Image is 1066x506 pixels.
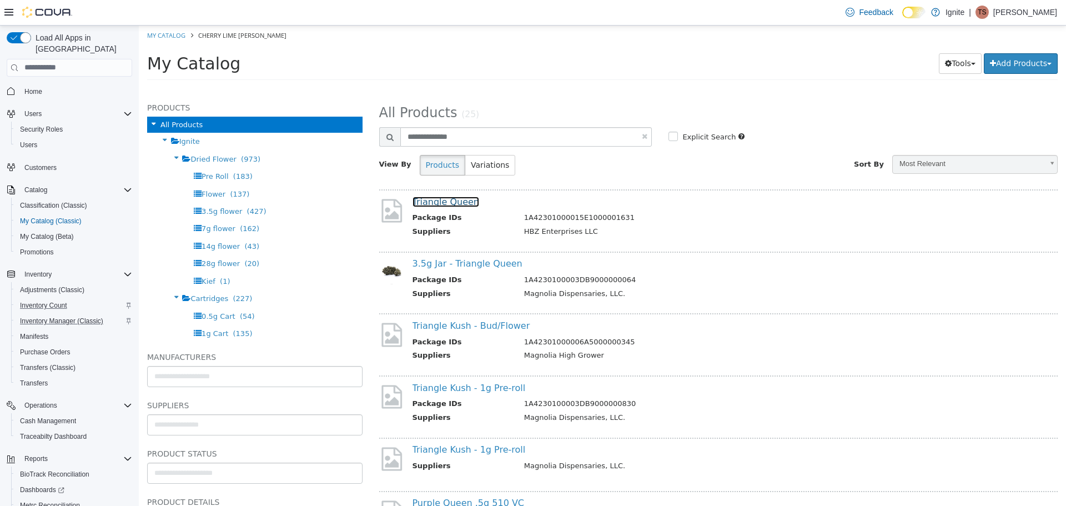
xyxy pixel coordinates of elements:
[20,183,132,197] span: Catalog
[16,138,132,152] span: Users
[24,163,57,172] span: Customers
[274,387,377,400] th: Suppliers
[377,263,894,277] td: Magnolia Dispensaries, LLC.
[24,87,42,96] span: Home
[20,161,132,174] span: Customers
[377,249,894,263] td: 1A4230100003DB9000000064
[20,485,64,494] span: Dashboards
[20,332,48,341] span: Manifests
[11,344,137,360] button: Purchase Orders
[274,357,387,368] a: Triangle Kush - 1g Pre-roll
[108,182,128,190] span: (427)
[20,317,103,325] span: Inventory Manager (Classic)
[16,314,132,328] span: Inventory Manager (Classic)
[841,1,897,23] a: Feedback
[274,324,377,338] th: Suppliers
[377,435,894,449] td: Magnolia Dispensaries, LLC.
[101,287,116,295] span: (54)
[969,6,971,19] p: |
[800,28,843,48] button: Tools
[102,129,122,138] span: (973)
[11,198,137,213] button: Classification (Classic)
[16,345,75,359] a: Purchase Orders
[16,430,91,443] a: Traceabilty Dashboard
[16,468,132,481] span: BioTrack Reconciliation
[16,330,53,343] a: Manifests
[16,330,132,343] span: Manifests
[63,217,101,225] span: 14g flower
[976,6,989,19] div: Tristen Scarbrough
[902,18,903,19] span: Dark Mode
[16,230,132,243] span: My Catalog (Beta)
[946,6,964,19] p: Ignite
[377,187,894,201] td: 1A42301000015E1000001631
[11,429,137,444] button: Traceabilty Dashboard
[993,6,1057,19] p: [PERSON_NAME]
[20,452,52,465] button: Reports
[16,123,132,136] span: Security Roles
[91,164,110,173] span: (137)
[2,83,137,99] button: Home
[8,422,224,435] h5: Product Status
[240,295,265,323] img: missing-image.png
[16,230,78,243] a: My Catalog (Beta)
[24,454,48,463] span: Reports
[16,283,89,297] a: Adjustments (Classic)
[274,295,391,305] a: Triangle Kush - Bud/Flower
[16,299,132,312] span: Inventory Count
[11,213,137,229] button: My Catalog (Classic)
[16,483,132,497] span: Dashboards
[20,183,52,197] button: Catalog
[81,252,91,260] span: (1)
[16,314,108,328] a: Inventory Manager (Classic)
[20,107,46,121] button: Users
[274,201,377,214] th: Suppliers
[16,414,81,428] a: Cash Management
[2,159,137,176] button: Customers
[281,129,326,150] button: Products
[377,387,894,400] td: Magnolia Dispensaries, LLC.
[323,84,340,94] small: (25)
[16,361,80,374] a: Transfers (Classic)
[20,348,71,357] span: Purchase Orders
[8,28,102,48] span: My Catalog
[94,147,114,155] span: (183)
[105,217,120,225] span: (43)
[8,6,47,14] a: My Catalog
[845,28,919,48] button: Add Products
[20,399,62,412] button: Operations
[20,141,37,149] span: Users
[274,263,377,277] th: Suppliers
[11,282,137,298] button: Adjustments (Classic)
[2,106,137,122] button: Users
[41,112,61,120] span: Ignite
[63,287,97,295] span: 0.5g Cart
[16,138,42,152] a: Users
[326,129,376,150] button: Variations
[8,325,224,338] h5: Manufacturers
[541,106,597,117] label: Explicit Search
[94,269,113,277] span: (227)
[63,199,97,207] span: 7g flower
[24,186,47,194] span: Catalog
[377,311,894,325] td: 1A42301000006A5000000345
[11,413,137,429] button: Cash Management
[274,311,377,325] th: Package IDs
[11,313,137,329] button: Inventory Manager (Classic)
[377,324,894,338] td: Magnolia High Grower
[20,84,132,98] span: Home
[8,373,224,387] h5: Suppliers
[20,201,87,210] span: Classification (Classic)
[978,6,986,19] span: TS
[8,76,224,89] h5: Products
[20,107,132,121] span: Users
[101,199,120,207] span: (162)
[274,419,387,429] a: Triangle Kush - 1g Pre-roll
[16,214,132,228] span: My Catalog (Classic)
[20,417,76,425] span: Cash Management
[16,199,92,212] a: Classification (Classic)
[2,451,137,467] button: Reports
[2,182,137,198] button: Catalog
[22,95,64,103] span: All Products
[715,134,745,143] span: Sort By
